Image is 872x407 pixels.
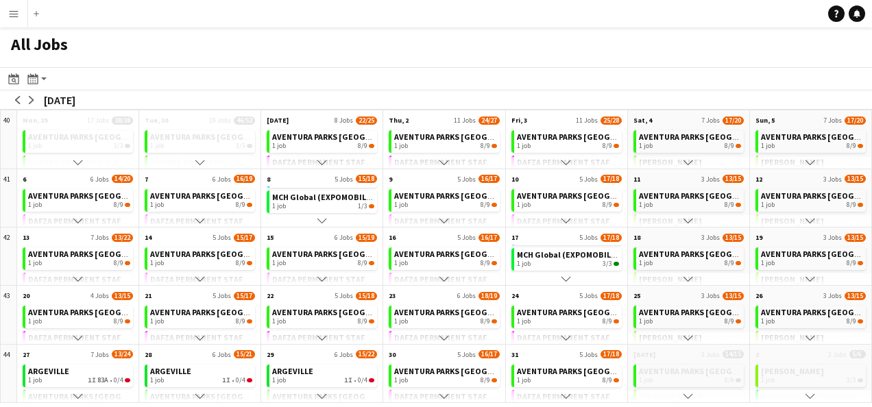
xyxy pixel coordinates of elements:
[481,317,490,325] span: 8/9
[236,376,245,384] span: 0/4
[213,350,231,359] span: 6 Jobs
[845,175,866,183] span: 13/15
[150,132,298,142] span: AVENTURA PARKS DUBAI
[761,189,863,209] a: AVENTURA PARKS [GEOGRAPHIC_DATA]1 job8/9
[847,317,856,325] span: 8/9
[90,291,109,300] span: 4 Jobs
[23,291,29,300] span: 20
[479,116,500,125] span: 24/27
[150,376,252,384] div: •
[112,116,133,125] span: 38/38
[601,234,622,242] span: 17/18
[633,233,640,242] span: 18
[267,291,274,300] span: 22
[614,378,619,382] span: 8/9
[601,292,622,300] span: 17/18
[267,350,274,359] span: 29
[639,259,653,267] span: 1 job
[601,116,622,125] span: 25/28
[579,175,598,184] span: 5 Jobs
[28,376,130,384] div: •
[272,317,286,325] span: 1 job
[481,259,490,267] span: 8/9
[845,116,866,125] span: 17/20
[394,132,542,142] span: AVENTURA PARKS DUBAI
[369,144,374,148] span: 8/9
[236,317,245,325] span: 8/9
[725,142,734,150] span: 8/9
[761,259,775,267] span: 1 job
[755,291,762,300] span: 26
[517,306,619,325] a: AVENTURA PARKS [GEOGRAPHIC_DATA]1 job8/9
[272,132,420,142] span: AVENTURA PARKS DUBAI
[823,233,842,242] span: 3 Jobs
[736,144,741,148] span: 8/9
[601,350,622,358] span: 17/18
[112,292,133,300] span: 13/15
[633,350,655,359] span: [DATE]
[28,249,176,259] span: AVENTURA PARKS DUBAI
[23,350,29,359] span: 27
[222,376,230,384] span: 1I
[114,317,123,325] span: 8/9
[639,132,787,142] span: AVENTURA PARKS DUBAI
[145,233,152,242] span: 14
[394,142,408,150] span: 1 job
[1,110,17,169] div: 40
[755,116,775,125] span: Sun, 5
[145,116,168,125] span: Tue, 30
[511,175,518,184] span: 10
[213,291,231,300] span: 5 Jobs
[234,234,255,242] span: 15/17
[517,248,619,268] a: MCH Global (EXPOMOBILIA MCH GLOBAL ME LIVE MARKETING LLC)1 job3/3
[725,317,734,325] span: 8/9
[344,376,352,384] span: 1I
[369,378,374,382] span: 0/4
[125,319,130,323] span: 8/9
[272,202,286,210] span: 1 job
[725,376,734,384] span: 8/9
[335,291,353,300] span: 5 Jobs
[761,366,824,376] span: JACK MORTON
[517,190,665,201] span: AVENTURA PARKS DUBAI
[87,116,109,125] span: 17 Jobs
[28,376,42,384] span: 1 job
[614,203,619,207] span: 8/9
[97,376,108,384] span: 83A
[755,233,762,242] span: 19
[639,142,653,150] span: 1 job
[90,233,109,242] span: 7 Jobs
[511,116,527,125] span: Fri, 3
[394,366,542,376] span: AVENTURA PARKS DUBAI
[761,201,775,209] span: 1 job
[823,116,842,125] span: 7 Jobs
[481,142,490,150] span: 8/9
[150,190,298,201] span: AVENTURA PARKS DUBAI
[236,142,245,150] span: 3/3
[517,142,531,150] span: 1 job
[479,292,500,300] span: 18/19
[267,233,274,242] span: 15
[858,319,863,323] span: 8/9
[394,307,542,317] span: AVENTURA PARKS DUBAI
[247,144,252,148] span: 3/3
[858,144,863,148] span: 8/9
[761,306,863,325] a: AVENTURA PARKS [GEOGRAPHIC_DATA]1 job8/9
[639,247,741,267] a: AVENTURA PARKS [GEOGRAPHIC_DATA]1 job8/9
[369,204,374,208] span: 1/3
[394,249,542,259] span: AVENTURA PARKS DUBAI
[849,350,866,358] span: 5/6
[858,261,863,265] span: 8/9
[267,116,289,125] span: [DATE]
[28,306,130,325] a: AVENTURA PARKS [GEOGRAPHIC_DATA]1 job8/9
[213,233,231,242] span: 5 Jobs
[23,116,47,125] span: Mon, 29
[28,132,176,142] span: AVENTURA PARKS DUBAI
[725,259,734,267] span: 8/9
[701,291,720,300] span: 3 Jobs
[369,319,374,323] span: 8/9
[481,376,490,384] span: 8/9
[213,175,231,184] span: 6 Jobs
[247,319,252,323] span: 8/9
[479,175,500,183] span: 16/17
